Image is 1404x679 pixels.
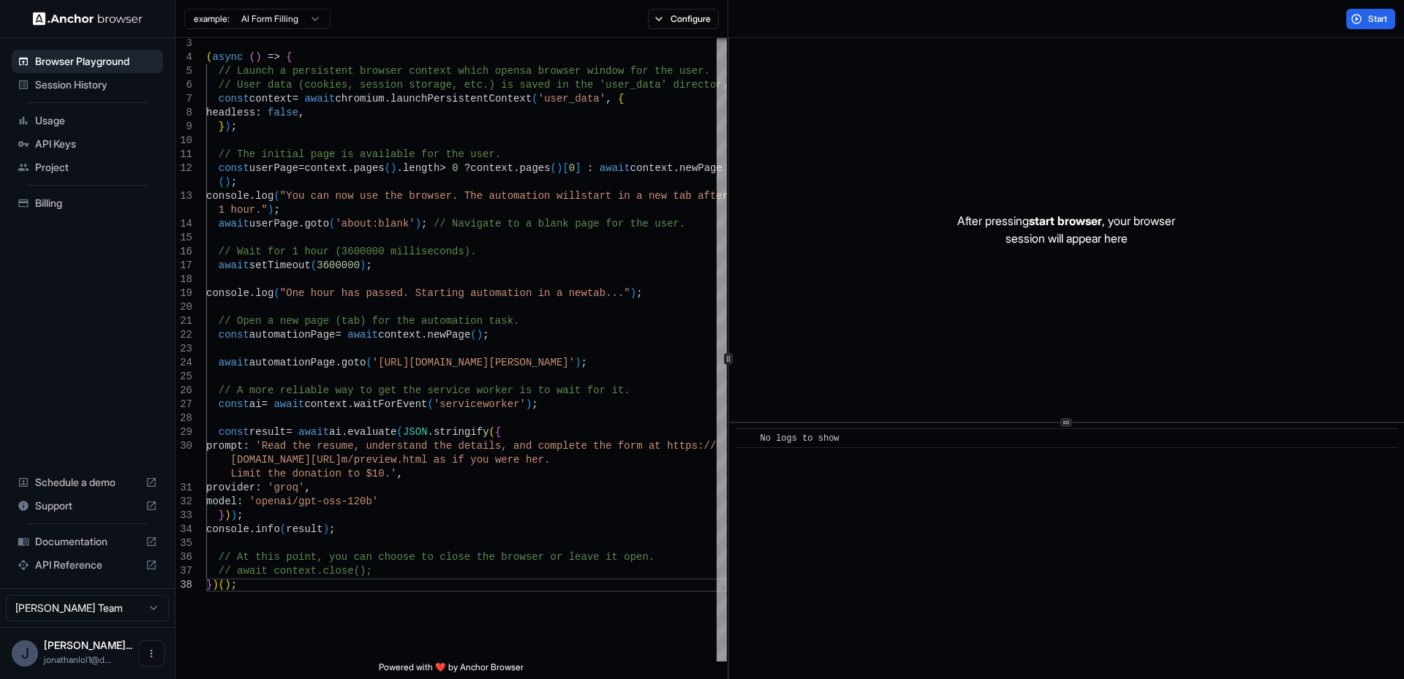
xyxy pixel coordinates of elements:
span: start browser [1029,213,1102,228]
div: 26 [175,384,192,398]
div: 34 [175,523,192,536]
div: 28 [175,411,192,425]
span: ( [551,162,556,174]
span: // The initial page is available for the user. [219,148,501,160]
span: "You can now use the browser. The automation will [280,190,581,202]
span: . [428,426,434,438]
span: Browser Playground [35,54,157,69]
span: result [249,426,286,438]
div: 13 [175,189,192,203]
span: = [286,426,292,438]
span: . [513,162,519,174]
span: JSON [403,426,428,438]
span: [ [562,162,568,174]
span: 'serviceworker' [434,398,526,410]
span: ; [366,259,371,271]
span: { [495,426,501,438]
span: ; [231,176,237,188]
span: 'user_data' [538,93,605,105]
span: console [206,523,249,535]
span: s to wait for it. [526,384,630,396]
span: pages [354,162,385,174]
img: Anchor Logo [33,12,143,26]
span: ( [532,93,537,105]
span: API Reference [35,558,140,572]
span: ) [323,523,329,535]
span: . [249,190,255,202]
span: ai [249,398,262,410]
span: ( [397,426,403,438]
span: ( [366,357,371,368]
span: ( [311,259,317,271]
div: 7 [175,92,192,106]
span: result [286,523,322,535]
span: ( [219,176,224,188]
span: = [335,329,341,341]
span: context [304,398,347,410]
span: 3600000 [317,259,360,271]
span: ; [532,398,537,410]
span: ; [636,287,642,299]
div: 9 [175,120,192,134]
button: Open menu [138,640,165,667]
span: prompt [206,440,243,452]
span: ( [428,398,434,410]
span: ai [329,426,341,438]
span: . [347,162,353,174]
span: ; [231,121,237,132]
span: } [219,121,224,132]
span: => [268,51,280,63]
span: await [219,259,249,271]
div: 6 [175,78,192,92]
span: a browser window for the user. [526,65,710,77]
span: : [237,496,243,507]
div: 3 [175,37,192,50]
span: ( [219,579,224,591]
div: 10 [175,134,192,148]
span: ; [237,509,243,521]
span: . [335,357,341,368]
span: launchPersistentContext [390,93,532,105]
span: . [249,523,255,535]
span: ( [273,287,279,299]
div: 33 [175,509,192,523]
span: = [298,162,304,174]
span: . [385,93,390,105]
div: 25 [175,370,192,384]
span: ( [489,426,495,438]
span: ) [224,121,230,132]
span: ser or leave it open. [526,551,654,563]
span: "One hour has passed. Starting automation in a new [280,287,587,299]
span: ) [477,329,483,341]
span: context [630,162,673,174]
span: . [673,162,679,174]
span: const [219,426,249,438]
span: async [212,51,243,63]
div: 32 [175,495,192,509]
span: Schedule a demo [35,475,140,490]
div: Billing [12,191,163,215]
span: evaluate [347,426,396,438]
span: Powered with ❤️ by Anchor Browser [379,661,524,679]
span: chromium [335,93,384,105]
span: // A more reliable way to get the service worker i [219,384,526,396]
div: 29 [175,425,192,439]
div: Documentation [12,530,163,553]
span: ; [329,523,335,535]
span: console [206,287,249,299]
button: Configure [648,9,719,29]
span: . [298,218,304,230]
span: : [255,482,261,493]
span: start in a new tab after [581,190,729,202]
span: ( [280,523,286,535]
span: setTimeout [249,259,311,271]
div: Project [12,156,163,179]
span: ? [464,162,470,174]
span: ) [224,579,230,591]
span: // User data (cookies, session storage, etc.) is s [219,79,526,91]
span: : [587,162,593,174]
div: 19 [175,287,192,300]
span: context [249,93,292,105]
span: // Launch a persistent browser context which opens [219,65,526,77]
span: const [219,162,249,174]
